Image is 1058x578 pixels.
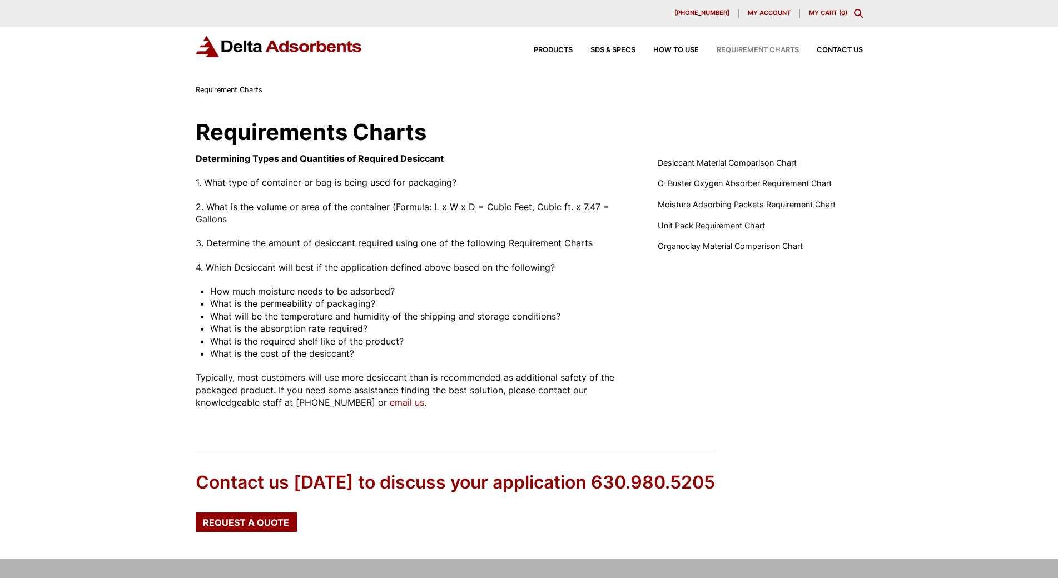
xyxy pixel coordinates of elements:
[196,237,632,249] p: 3. Determine the amount of desiccant required using one of the following Requirement Charts
[196,201,632,226] p: 2. What is the volume or area of the container (Formula: L x W x D = Cubic Feet, Cubic ft. x 7.47...
[196,86,262,94] span: Requirement Charts
[203,518,289,527] span: Request a Quote
[658,198,836,211] a: Moisture Adsorbing Packets Requirement Chart
[658,177,832,190] a: O-Buster Oxygen Absorber Requirement Chart
[653,47,699,54] span: How to Use
[573,47,635,54] a: SDS & SPECS
[210,335,631,347] li: What is the required shelf like of the product?
[196,470,715,495] div: Contact us [DATE] to discuss your application 630.980.5205
[658,240,803,252] a: Organoclay Material Comparison Chart
[196,261,632,273] p: 4. Which Desiccant will best if the application defined above based on the following?
[196,512,297,531] a: Request a Quote
[590,47,635,54] span: SDS & SPECS
[799,47,863,54] a: Contact Us
[665,9,739,18] a: [PHONE_NUMBER]
[854,9,863,18] div: Toggle Modal Content
[390,397,424,408] a: email us
[516,47,573,54] a: Products
[841,9,845,17] span: 0
[210,322,631,335] li: What is the absorption rate required?
[717,47,799,54] span: Requirement Charts
[635,47,699,54] a: How to Use
[699,47,799,54] a: Requirement Charts
[196,121,863,143] h1: Requirements Charts
[196,36,362,57] img: Delta Adsorbents
[658,157,797,169] a: Desiccant Material Comparison Chart
[210,297,631,310] li: What is the permeability of packaging?
[748,10,791,16] span: My account
[739,9,800,18] a: My account
[210,310,631,322] li: What will be the temperature and humidity of the shipping and storage conditions?
[196,176,632,188] p: 1. What type of container or bag is being used for packaging?
[809,9,847,17] a: My Cart (0)
[210,347,631,360] li: What is the cost of the desiccant?
[210,285,631,297] li: How much moisture needs to be adsorbed?
[196,371,632,408] p: Typically, most customers will use more desiccant than is recommended as additional safety of the...
[534,47,573,54] span: Products
[817,47,863,54] span: Contact Us
[674,10,729,16] span: [PHONE_NUMBER]
[658,220,765,232] a: Unit Pack Requirement Chart
[196,153,444,164] strong: Determining Types and Quantities of Required Desiccant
